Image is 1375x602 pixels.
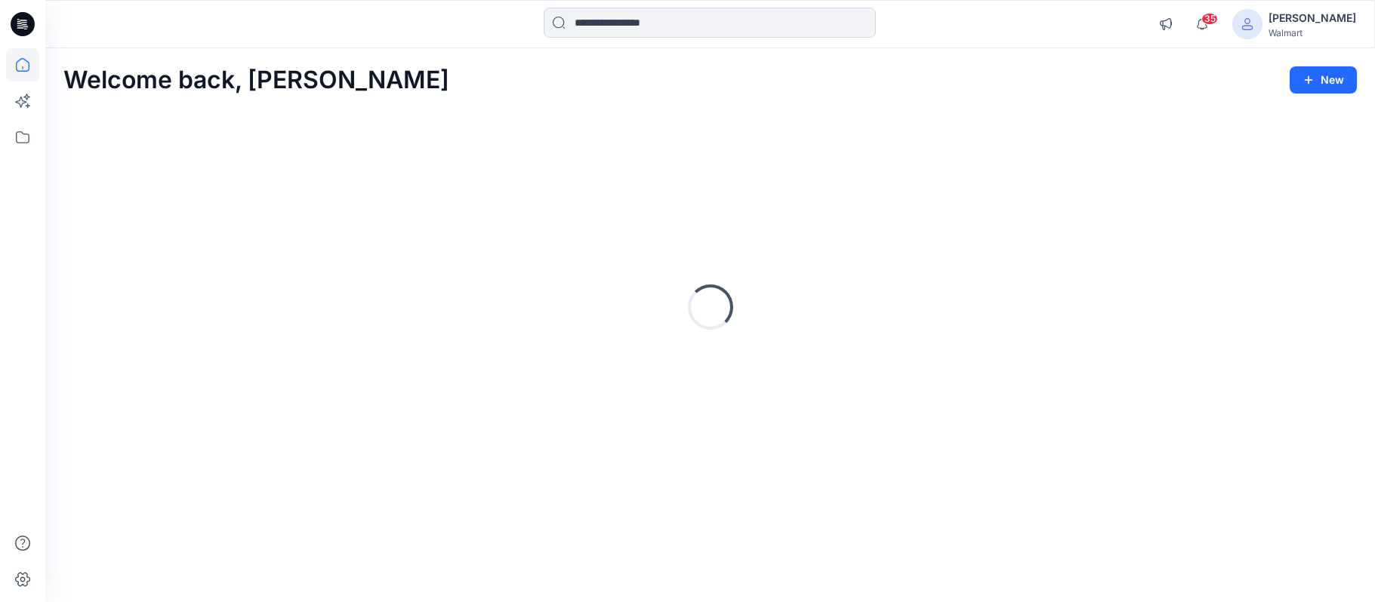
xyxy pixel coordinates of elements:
button: New [1290,66,1357,94]
svg: avatar [1241,18,1253,30]
div: Walmart [1269,27,1356,38]
h2: Welcome back, [PERSON_NAME] [63,66,449,94]
span: 35 [1201,13,1218,25]
div: [PERSON_NAME] [1269,9,1356,27]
